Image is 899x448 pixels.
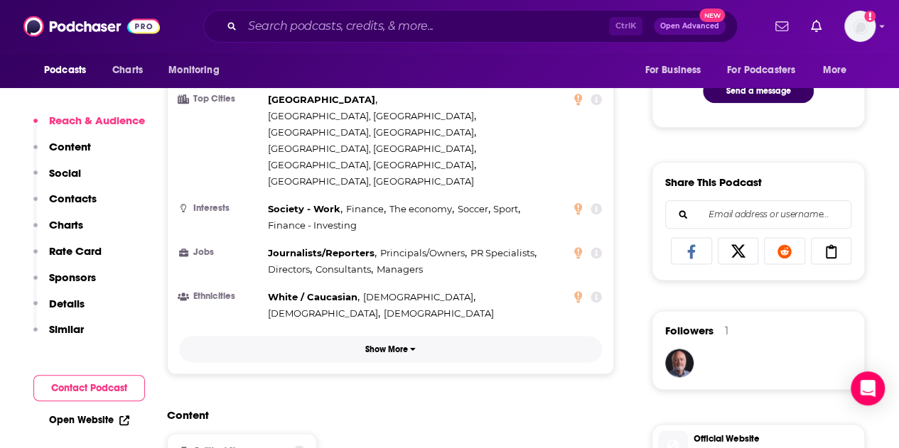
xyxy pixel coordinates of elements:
span: For Business [645,60,701,80]
p: Similar [49,322,84,336]
a: Share on Reddit [764,237,805,264]
svg: Add a profile image [864,11,876,22]
a: Share on Facebook [671,237,712,264]
p: Social [49,166,81,180]
span: [GEOGRAPHIC_DATA], [GEOGRAPHIC_DATA] [268,159,474,170]
span: Finance - Investing [268,219,357,231]
button: Details [33,297,85,323]
div: 1 [725,324,728,337]
span: Podcasts [44,60,86,80]
span: , [268,245,377,261]
span: Principals/Owners [380,247,465,258]
span: , [470,245,537,261]
img: F9Saunders [665,349,694,377]
button: open menu [34,57,104,84]
button: Rate Card [33,244,102,271]
span: Soccer [457,203,488,214]
span: , [268,92,377,108]
span: , [268,305,380,322]
span: For Podcasters [727,60,795,80]
span: , [316,261,373,278]
h2: Content [167,408,603,422]
span: Finance [346,203,384,214]
button: Sponsors [33,271,96,297]
span: Open Advanced [660,23,719,30]
span: Consultants [316,263,371,275]
span: , [268,108,476,124]
span: , [268,141,476,157]
span: Journalists/Reporters [268,247,375,258]
span: , [493,201,520,217]
span: , [268,124,476,141]
div: Search podcasts, credits, & more... [203,10,738,43]
h3: Interests [179,204,262,213]
span: Directors [268,263,310,275]
span: , [268,157,476,173]
img: Podchaser - Follow, Share and Rate Podcasts [23,13,160,40]
p: Contacts [49,192,97,205]
span: PR Specialists [470,247,534,258]
span: , [389,201,454,217]
span: [GEOGRAPHIC_DATA], [GEOGRAPHIC_DATA] [268,126,474,138]
div: Open Intercom Messenger [851,371,885,405]
button: Social [33,166,81,192]
span: , [268,289,360,305]
span: New [699,9,725,22]
p: Details [49,297,85,310]
button: Send a message [703,79,814,103]
span: Society - Work [268,203,340,214]
span: White / Caucasian [268,291,357,302]
span: [GEOGRAPHIC_DATA], [GEOGRAPHIC_DATA] [268,175,474,187]
span: More [823,60,847,80]
a: Copy Link [811,237,852,264]
img: User Profile [844,11,876,42]
input: Email address or username... [677,201,839,228]
button: open menu [158,57,237,84]
h3: Jobs [179,248,262,257]
input: Search podcasts, credits, & more... [242,15,609,38]
span: , [363,289,475,305]
h3: Ethnicities [179,292,262,301]
h3: Top Cities [179,94,262,104]
p: Rate Card [49,244,102,258]
span: , [268,261,312,278]
p: Show More [365,344,408,354]
a: Charts [103,57,151,84]
p: Reach & Audience [49,114,145,127]
span: [DEMOGRAPHIC_DATA] [363,291,473,302]
button: open menu [813,57,865,84]
button: open menu [718,57,816,84]
h3: Share This Podcast [665,175,762,189]
button: Contacts [33,192,97,218]
button: Charts [33,218,83,244]
button: open menu [635,57,718,84]
span: Logged in as headlandconsultancy [844,11,876,42]
span: [DEMOGRAPHIC_DATA] [268,307,378,319]
span: Monitoring [168,60,219,80]
p: Charts [49,218,83,231]
span: Charts [112,60,143,80]
button: Similar [33,322,84,349]
button: Open AdvancedNew [654,18,726,35]
span: Followers [665,324,714,337]
span: [GEOGRAPHIC_DATA], [GEOGRAPHIC_DATA] [268,110,474,121]
button: Show More [179,336,602,362]
span: , [457,201,490,217]
span: Managers [377,263,423,275]
span: Ctrl K [609,17,642,35]
p: Sponsors [49,271,96,284]
span: Official Website [694,432,858,445]
span: , [268,201,343,217]
div: Search followers [665,200,851,229]
button: Contact Podcast [33,375,145,401]
span: , [380,245,467,261]
a: Show notifications dropdown [805,14,827,38]
p: Content [49,140,91,153]
span: [GEOGRAPHIC_DATA] [268,94,375,105]
span: [GEOGRAPHIC_DATA], [GEOGRAPHIC_DATA] [268,143,474,154]
button: Content [33,140,91,166]
a: Show notifications dropdown [770,14,794,38]
span: , [346,201,386,217]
